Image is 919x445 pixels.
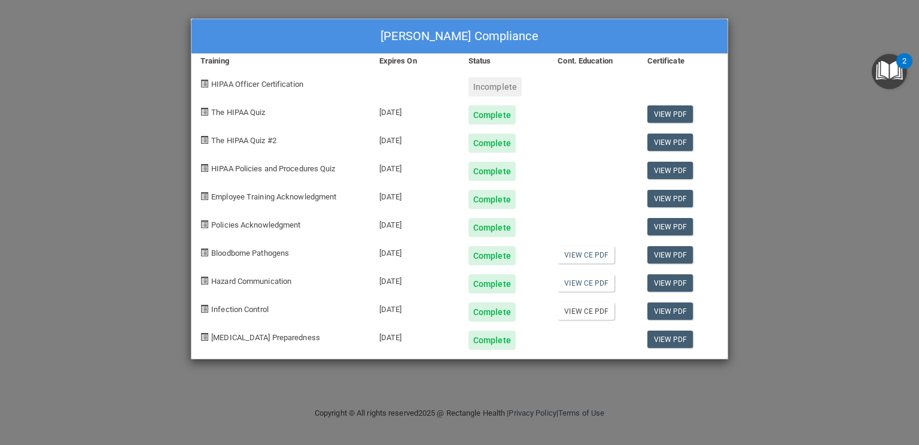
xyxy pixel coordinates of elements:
[872,54,907,89] button: Open Resource Center, 2 new notifications
[638,54,728,68] div: Certificate
[468,134,516,153] div: Complete
[647,218,693,235] a: View PDF
[370,54,459,68] div: Expires On
[370,322,459,350] div: [DATE]
[468,302,516,322] div: Complete
[558,246,614,264] a: View CE PDF
[647,190,693,207] a: View PDF
[468,246,516,265] div: Complete
[211,80,303,89] span: HIPAA Officer Certification
[468,274,516,293] div: Complete
[370,96,459,125] div: [DATE]
[647,134,693,151] a: View PDF
[370,237,459,265] div: [DATE]
[211,333,320,342] span: [MEDICAL_DATA] Preparedness
[558,302,614,320] a: View CE PDF
[558,274,614,292] a: View CE PDF
[211,164,335,173] span: HIPAA Policies and Procedures Quiz
[647,105,693,123] a: View PDF
[211,192,336,201] span: Employee Training Acknowledgment
[647,246,693,264] a: View PDF
[211,277,291,286] span: Hazard Communication
[647,162,693,179] a: View PDF
[370,153,459,181] div: [DATE]
[191,54,370,68] div: Training
[191,19,728,54] div: [PERSON_NAME] Compliance
[370,209,459,237] div: [DATE]
[211,220,300,229] span: Policies Acknowledgment
[647,331,693,348] a: View PDF
[468,218,516,237] div: Complete
[468,331,516,350] div: Complete
[211,108,265,117] span: The HIPAA Quiz
[902,61,906,77] div: 2
[468,190,516,209] div: Complete
[211,136,276,145] span: The HIPAA Quiz #2
[370,181,459,209] div: [DATE]
[647,302,693,320] a: View PDF
[459,54,549,68] div: Status
[549,54,638,68] div: Cont. Education
[211,305,269,314] span: Infection Control
[370,265,459,293] div: [DATE]
[211,249,289,258] span: Bloodborne Pathogens
[370,293,459,322] div: [DATE]
[647,274,693,292] a: View PDF
[468,162,516,181] div: Complete
[370,125,459,153] div: [DATE]
[468,105,516,125] div: Complete
[468,77,522,96] div: Incomplete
